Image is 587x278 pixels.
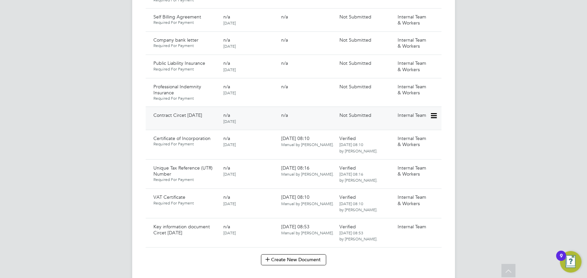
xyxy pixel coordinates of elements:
[398,84,426,96] span: Internal Team & Workers
[154,194,186,200] span: VAT Certificate
[282,112,288,118] span: n/a
[154,20,218,25] span: Required For Payment
[339,224,356,230] span: Verified
[223,224,230,230] span: n/a
[223,14,230,20] span: n/a
[282,142,334,147] span: Manual by [PERSON_NAME].
[339,194,356,200] span: Verified
[223,135,230,141] span: n/a
[223,84,230,90] span: n/a
[223,67,236,72] span: [DATE]
[154,112,203,118] span: Contract Circet [DATE]
[223,20,236,26] span: [DATE]
[154,177,218,182] span: Required For Payment
[398,60,426,72] span: Internal Team & Workers
[398,194,426,206] span: Internal Team & Workers
[154,200,218,206] span: Required For Payment
[398,14,426,26] span: Internal Team & Workers
[154,37,199,43] span: Company bank letter
[154,14,201,20] span: Self Billing Agreement
[261,254,326,265] button: Create New Document
[398,37,426,49] span: Internal Team & Workers
[339,37,371,43] span: Not Submitted
[223,90,236,95] span: [DATE]
[154,66,218,72] span: Required For Payment
[223,37,230,43] span: n/a
[154,141,218,147] span: Required For Payment
[154,224,210,236] span: Key information document Circet [DATE]
[223,194,230,200] span: n/a
[282,135,334,147] span: [DATE] 08:10
[223,112,230,118] span: n/a
[223,165,230,171] span: n/a
[223,60,230,66] span: n/a
[154,84,201,96] span: Professional Indemnity Insurance
[282,194,334,206] span: [DATE] 08:10
[282,60,288,66] span: n/a
[398,165,426,177] span: Internal Team & Workers
[154,43,218,48] span: Required For Payment
[223,142,236,147] span: [DATE]
[398,112,426,118] span: Internal Team
[560,256,563,265] div: 9
[223,119,236,124] span: [DATE]
[339,135,356,141] span: Verified
[339,165,356,171] span: Verified
[339,60,371,66] span: Not Submitted
[339,84,371,90] span: Not Submitted
[223,201,236,206] span: [DATE]
[154,135,211,141] span: Certificate of Incorporation
[398,135,426,147] span: Internal Team & Workers
[282,201,334,206] span: Manual by [PERSON_NAME].
[282,37,288,43] span: n/a
[223,43,236,49] span: [DATE]
[398,224,426,230] span: Internal Team
[282,14,288,20] span: n/a
[339,142,377,153] span: [DATE] 08:10 by [PERSON_NAME].
[339,171,377,183] span: [DATE] 08:16 by [PERSON_NAME].
[282,165,334,177] span: [DATE] 08:16
[154,165,213,177] span: Unique Tax Reference (UTR) Number
[339,112,371,118] span: Not Submitted
[282,224,334,236] span: [DATE] 08:53
[154,96,218,101] span: Required For Payment
[223,230,236,235] span: [DATE]
[339,230,377,241] span: [DATE] 08:53 by [PERSON_NAME].
[282,84,288,90] span: n/a
[560,251,582,273] button: Open Resource Center, 9 new notifications
[339,201,377,212] span: [DATE] 08:10 by [PERSON_NAME].
[339,14,371,20] span: Not Submitted
[282,230,334,235] span: Manual by [PERSON_NAME].
[223,171,236,177] span: [DATE]
[282,171,334,177] span: Manual by [PERSON_NAME].
[154,60,206,66] span: Public Liability Insurance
